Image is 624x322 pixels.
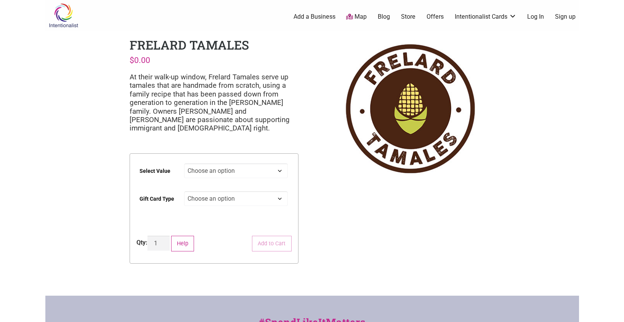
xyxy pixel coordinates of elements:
[555,13,576,21] a: Sign up
[130,55,150,65] bdi: 0.00
[130,55,134,65] span: $
[171,236,194,251] button: Help
[527,13,544,21] a: Log In
[326,37,494,181] img: Frelard Tamales logo
[401,13,415,21] a: Store
[346,13,367,21] a: Map
[140,190,174,208] label: Gift Card Type
[252,236,292,251] button: Add to Cart
[130,73,298,133] p: At their walk-up window, Frelard Tamales serve up tamales that are handmade from scratch, using a...
[148,236,170,251] input: Product quantity
[130,37,249,53] h1: Frelard Tamales
[45,3,82,28] img: Intentionalist
[294,13,335,21] a: Add a Business
[427,13,444,21] a: Offers
[378,13,390,21] a: Blog
[140,163,170,180] label: Select Value
[136,238,148,247] div: Qty:
[455,13,517,21] a: Intentionalist Cards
